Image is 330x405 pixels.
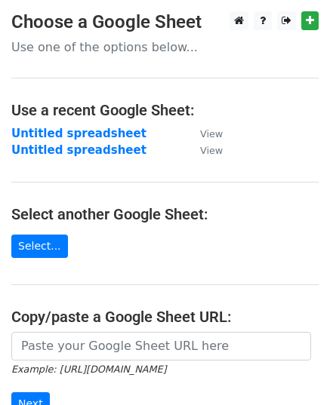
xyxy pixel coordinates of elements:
a: Select... [11,235,68,258]
h4: Copy/paste a Google Sheet URL: [11,308,319,326]
a: Untitled spreadsheet [11,127,146,140]
a: View [185,127,223,140]
h3: Choose a Google Sheet [11,11,319,33]
input: Paste your Google Sheet URL here [11,332,311,361]
a: View [185,143,223,157]
small: Example: [URL][DOMAIN_NAME] [11,364,166,375]
h4: Use a recent Google Sheet: [11,101,319,119]
a: Untitled spreadsheet [11,143,146,157]
p: Use one of the options below... [11,39,319,55]
small: View [200,128,223,140]
small: View [200,145,223,156]
h4: Select another Google Sheet: [11,205,319,223]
